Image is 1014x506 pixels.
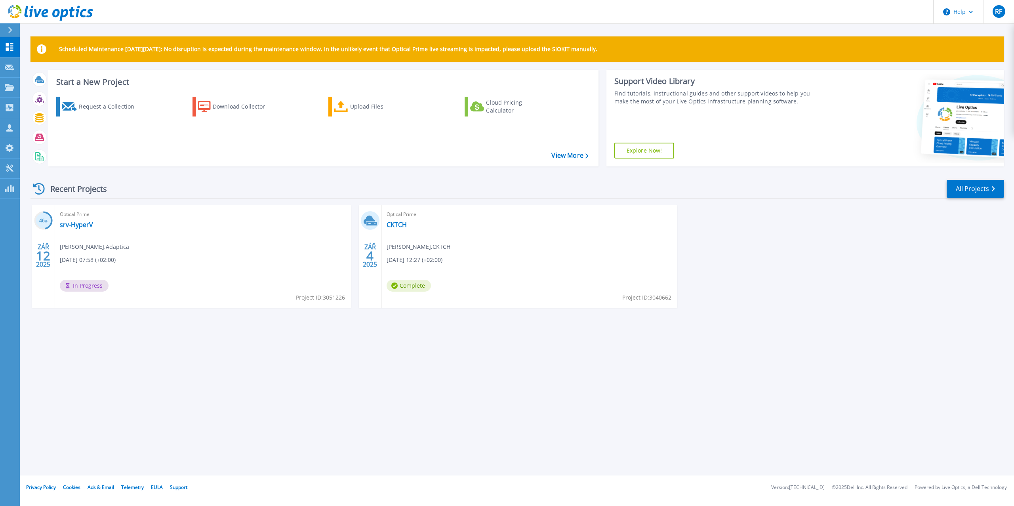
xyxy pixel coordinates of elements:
span: [DATE] 12:27 (+02:00) [387,256,442,264]
div: ZÁŘ 2025 [36,241,51,270]
span: [DATE] 07:58 (+02:00) [60,256,116,264]
a: Telemetry [121,484,144,491]
a: Support [170,484,187,491]
div: Recent Projects [30,179,118,199]
h3: 46 [34,216,53,225]
a: All Projects [947,180,1004,198]
a: Ads & Email [88,484,114,491]
div: Download Collector [213,99,276,115]
span: Optical Prime [387,210,673,219]
a: Cloud Pricing Calculator [465,97,553,116]
a: CKTCH [387,221,407,229]
a: Upload Files [328,97,417,116]
a: srv-HyperV [60,221,93,229]
li: Version: [TECHNICAL_ID] [771,485,825,490]
span: % [45,219,48,223]
div: Support Video Library [614,76,820,86]
li: © 2025 Dell Inc. All Rights Reserved [832,485,907,490]
a: EULA [151,484,163,491]
span: In Progress [60,280,109,292]
div: Request a Collection [79,99,142,115]
span: [PERSON_NAME] , Adaptica [60,242,129,251]
span: Optical Prime [60,210,346,219]
span: Project ID: 3040662 [622,293,671,302]
span: RF [995,8,1002,15]
div: Find tutorials, instructional guides and other support videos to help you make the most of your L... [614,90,820,105]
span: 4 [366,252,374,259]
span: [PERSON_NAME] , CKTCH [387,242,450,251]
a: Download Collector [193,97,281,116]
div: ZÁŘ 2025 [362,241,377,270]
a: Cookies [63,484,80,491]
h3: Start a New Project [56,78,588,86]
a: Explore Now! [614,143,675,158]
a: Privacy Policy [26,484,56,491]
span: Project ID: 3051226 [296,293,345,302]
li: Powered by Live Optics, a Dell Technology [915,485,1007,490]
div: Cloud Pricing Calculator [486,99,549,115]
a: View More [551,152,588,159]
span: 12 [36,252,50,259]
p: Scheduled Maintenance [DATE][DATE]: No disruption is expected during the maintenance window. In t... [59,46,597,52]
span: Complete [387,280,431,292]
div: Upload Files [350,99,414,115]
a: Request a Collection [56,97,145,116]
